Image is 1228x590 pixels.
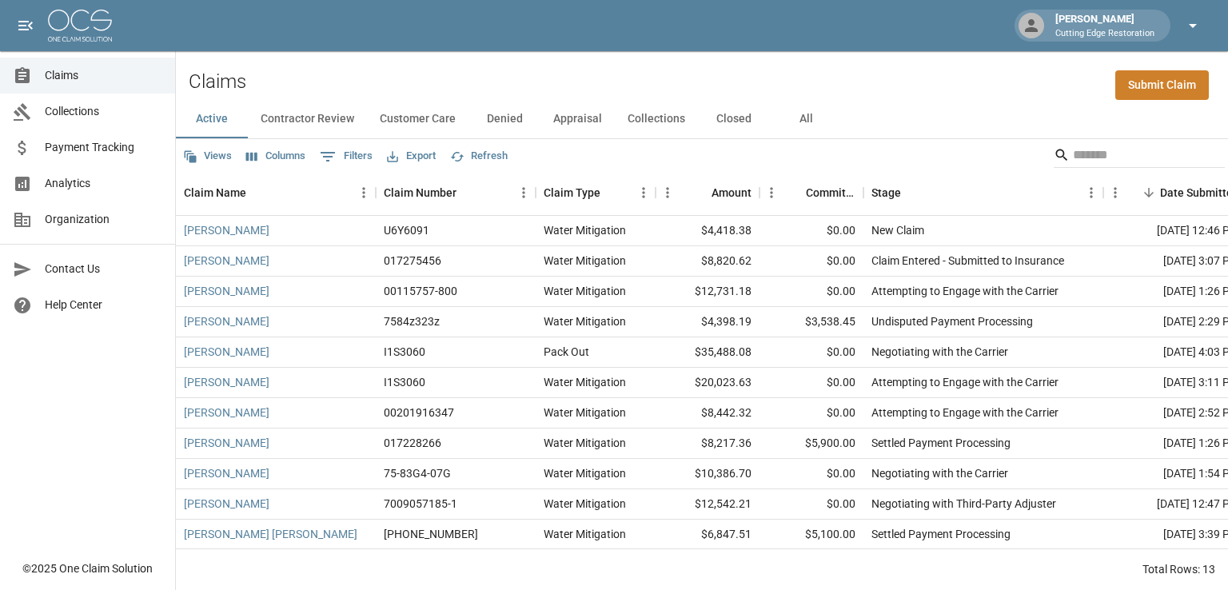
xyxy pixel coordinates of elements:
button: All [770,100,842,138]
a: [PERSON_NAME] [184,253,269,269]
div: Stage [863,170,1103,215]
button: Sort [457,181,479,204]
div: Claim Number [376,170,536,215]
img: ocs-logo-white-transparent.png [48,10,112,42]
div: $12,542.21 [656,489,760,520]
span: Collections [45,103,162,120]
div: $0.00 [760,489,863,520]
a: [PERSON_NAME] [184,313,269,329]
span: Help Center [45,297,162,313]
div: Water Mitigation [544,283,626,299]
div: Water Mitigation [544,496,626,512]
div: Committed Amount [760,170,863,215]
div: 017228266 [384,435,441,451]
button: Menu [1079,181,1103,205]
div: $12,731.18 [656,277,760,307]
button: Sort [689,181,712,204]
button: Export [383,144,440,169]
div: New Claim [871,222,924,238]
div: $8,217.36 [656,429,760,459]
div: © 2025 One Claim Solution [22,560,153,576]
button: Sort [783,181,806,204]
div: Negotiating with the Carrier [871,465,1008,481]
div: $4,418.38 [656,216,760,246]
button: Menu [352,181,376,205]
a: [PERSON_NAME] [184,374,269,390]
span: Organization [45,211,162,228]
div: Claim Type [544,170,600,215]
div: I1S3060 [384,344,425,360]
div: $35,488.08 [656,337,760,368]
button: Appraisal [540,100,615,138]
div: Claim Type [536,170,656,215]
div: Committed Amount [806,170,855,215]
a: [PERSON_NAME] [184,222,269,238]
div: [PERSON_NAME] [1049,11,1161,40]
button: Menu [1103,181,1127,205]
div: Negotiating with the Carrier [871,344,1008,360]
div: $8,820.62 [656,246,760,277]
button: Menu [760,181,783,205]
div: 017275456 [384,253,441,269]
a: [PERSON_NAME] [184,435,269,451]
p: Cutting Edge Restoration [1055,27,1154,41]
div: $5,100.00 [760,520,863,550]
a: Submit Claim [1115,70,1209,100]
div: Water Mitigation [544,313,626,329]
div: Amount [712,170,752,215]
div: Claim Number [384,170,457,215]
button: Refresh [446,144,512,169]
div: Attempting to Engage with the Carrier [871,283,1059,299]
a: [PERSON_NAME] [184,465,269,481]
div: $10,386.70 [656,459,760,489]
div: $20,023.63 [656,368,760,398]
div: $0.00 [760,337,863,368]
a: [PERSON_NAME] [184,344,269,360]
button: Denied [468,100,540,138]
button: Views [179,144,236,169]
div: Water Mitigation [544,405,626,421]
div: Settled Payment Processing [871,526,1011,542]
div: Water Mitigation [544,253,626,269]
button: Sort [600,181,623,204]
div: Water Mitigation [544,435,626,451]
button: Sort [901,181,923,204]
div: Attempting to Engage with the Carrier [871,374,1059,390]
button: Customer Care [367,100,468,138]
div: Water Mitigation [544,374,626,390]
div: 7584z323z [384,313,440,329]
div: I1S3060 [384,374,425,390]
div: 2025-592-896351 [384,526,478,542]
div: $6,847.51 [656,520,760,550]
div: Undisputed Payment Processing [871,313,1033,329]
div: Claim Name [176,170,376,215]
div: $0.00 [760,246,863,277]
button: Menu [512,181,536,205]
span: Analytics [45,175,162,192]
div: Search [1054,142,1225,171]
button: Menu [656,181,680,205]
button: Collections [615,100,698,138]
button: Show filters [316,144,377,169]
div: 00115757-800 [384,283,457,299]
div: $8,442.32 [656,398,760,429]
button: Sort [246,181,269,204]
div: Claim Name [184,170,246,215]
button: Contractor Review [248,100,367,138]
div: Negotiating with Third-Party Adjuster [871,496,1056,512]
div: Settled Payment Processing [871,435,1011,451]
div: Water Mitigation [544,222,626,238]
button: Active [176,100,248,138]
div: 75-83G4-07G [384,465,451,481]
button: Menu [632,181,656,205]
div: Claim Entered - Submitted to Insurance [871,253,1064,269]
span: Payment Tracking [45,139,162,156]
div: $3,538.45 [760,307,863,337]
div: $5,900.00 [760,429,863,459]
div: $0.00 [760,277,863,307]
button: open drawer [10,10,42,42]
a: [PERSON_NAME] [184,283,269,299]
div: 7009057185-1 [384,496,457,512]
div: $0.00 [760,398,863,429]
a: [PERSON_NAME] [184,496,269,512]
